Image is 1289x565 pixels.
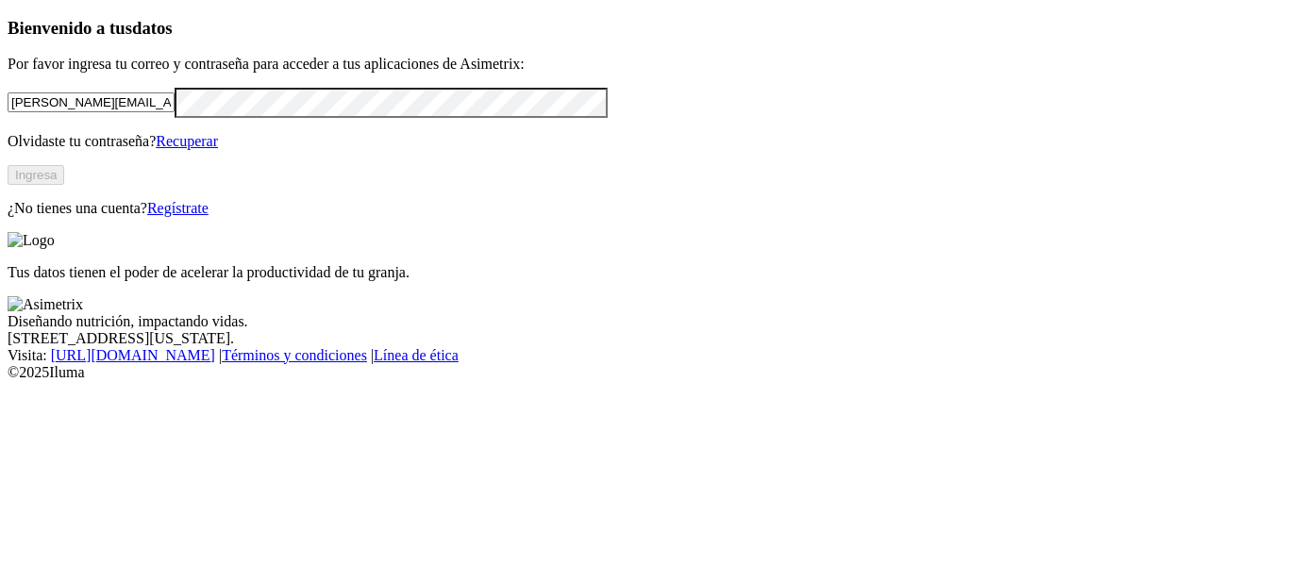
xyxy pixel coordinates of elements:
[8,232,55,249] img: Logo
[8,347,1281,364] div: Visita : | |
[156,133,218,149] a: Recuperar
[374,347,459,363] a: Línea de ética
[51,347,215,363] a: [URL][DOMAIN_NAME]
[8,264,1281,281] p: Tus datos tienen el poder de acelerar la productividad de tu granja.
[8,56,1281,73] p: Por favor ingresa tu correo y contraseña para acceder a tus aplicaciones de Asimetrix:
[8,200,1281,217] p: ¿No tienes una cuenta?
[8,364,1281,381] div: © 2025 Iluma
[8,313,1281,330] div: Diseñando nutrición, impactando vidas.
[132,18,173,38] span: datos
[147,200,209,216] a: Regístrate
[8,92,175,112] input: Tu correo
[8,165,64,185] button: Ingresa
[8,330,1281,347] div: [STREET_ADDRESS][US_STATE].
[8,18,1281,39] h3: Bienvenido a tus
[222,347,367,363] a: Términos y condiciones
[8,133,1281,150] p: Olvidaste tu contraseña?
[8,296,83,313] img: Asimetrix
